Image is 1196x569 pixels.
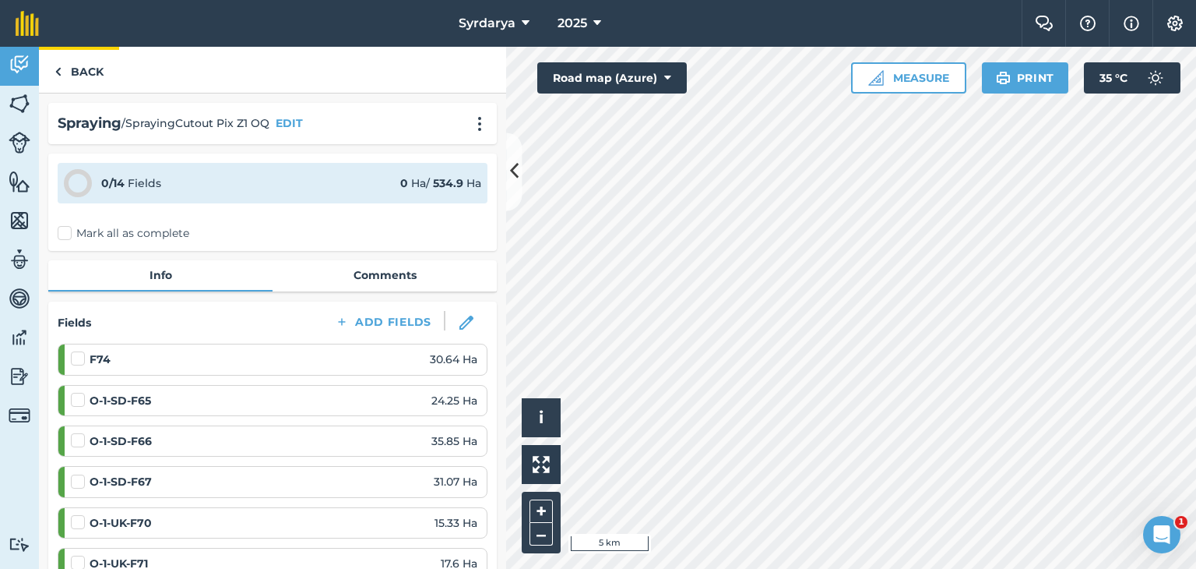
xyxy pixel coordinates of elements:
[868,70,884,86] img: Ruler icon
[529,523,553,546] button: –
[90,514,152,532] strong: O-1-UK-F70
[1143,516,1180,553] iframe: Intercom live chat
[996,69,1011,87] img: svg+xml;base64,PHN2ZyB4bWxucz0iaHR0cDovL3d3dy53My5vcmcvMjAwMC9zdmciIHdpZHRoPSIxOSIgaGVpZ2h0PSIyNC...
[433,176,463,190] strong: 534.9
[9,170,30,193] img: svg+xml;base64,PHN2ZyB4bWxucz0iaHR0cDovL3d3dy53My5vcmcvMjAwMC9zdmciIHdpZHRoPSI1NiIgaGVpZ2h0PSI2MC...
[539,408,543,427] span: i
[9,209,30,232] img: svg+xml;base64,PHN2ZyB4bWxucz0iaHR0cDovL3d3dy53My5vcmcvMjAwMC9zdmciIHdpZHRoPSI1NiIgaGVpZ2h0PSI2MC...
[1140,62,1171,94] img: svg+xml;base64,PD94bWwgdmVyc2lvbj0iMS4wIiBlbmNvZGluZz0idXRmLTgiPz4KPCEtLSBHZW5lcmF0b3I6IEFkb2JlIE...
[459,316,473,330] img: svg+xml;base64,PHN2ZyB3aWR0aD0iMTgiIGhlaWdodD0iMTgiIHZpZXdCb3g9IjAgMCAxOCAxOCIgZmlsbD0ibm9uZSIgeG...
[851,62,966,94] button: Measure
[522,398,561,437] button: i
[982,62,1069,94] button: Print
[9,92,30,115] img: svg+xml;base64,PHN2ZyB4bWxucz0iaHR0cDovL3d3dy53My5vcmcvMjAwMC9zdmciIHdpZHRoPSI1NiIgaGVpZ2h0PSI2MC...
[431,433,477,450] span: 35.85 Ha
[533,456,550,473] img: Four arrows, one pointing top left, one top right, one bottom right and the last bottom left
[470,116,489,132] img: svg+xml;base64,PHN2ZyB4bWxucz0iaHR0cDovL3d3dy53My5vcmcvMjAwMC9zdmciIHdpZHRoPSIyMCIgaGVpZ2h0PSIyNC...
[58,314,91,331] h4: Fields
[9,537,30,552] img: svg+xml;base64,PD94bWwgdmVyc2lvbj0iMS4wIiBlbmNvZGluZz0idXRmLTgiPz4KPCEtLSBHZW5lcmF0b3I6IEFkb2JlIE...
[1175,516,1187,528] span: 1
[90,392,151,409] strong: O-1-SD-F65
[529,500,553,523] button: +
[430,351,477,368] span: 30.64 Ha
[1035,16,1054,31] img: Two speech bubbles overlapping with the left bubble in the forefront
[58,225,189,242] label: Mark all as complete
[434,514,477,532] span: 15.33 Ha
[1124,14,1139,33] img: svg+xml;base64,PHN2ZyB4bWxucz0iaHR0cDovL3d3dy53My5vcmcvMjAwMC9zdmciIHdpZHRoPSIxNyIgaGVpZ2h0PSIxNy...
[400,176,408,190] strong: 0
[9,326,30,349] img: svg+xml;base64,PD94bWwgdmVyc2lvbj0iMS4wIiBlbmNvZGluZz0idXRmLTgiPz4KPCEtLSBHZW5lcmF0b3I6IEFkb2JlIE...
[1078,16,1097,31] img: A question mark icon
[9,132,30,154] img: svg+xml;base64,PD94bWwgdmVyc2lvbj0iMS4wIiBlbmNvZGluZz0idXRmLTgiPz4KPCEtLSBHZW5lcmF0b3I6IEFkb2JlIE...
[273,260,497,290] a: Comments
[9,287,30,310] img: svg+xml;base64,PD94bWwgdmVyc2lvbj0iMS4wIiBlbmNvZGluZz0idXRmLTgiPz4KPCEtLSBHZW5lcmF0b3I6IEFkb2JlIE...
[459,14,515,33] span: Syrdarya
[322,311,444,333] button: Add Fields
[90,433,152,450] strong: O-1-SD-F66
[9,53,30,76] img: svg+xml;base64,PD94bWwgdmVyc2lvbj0iMS4wIiBlbmNvZGluZz0idXRmLTgiPz4KPCEtLSBHZW5lcmF0b3I6IEFkb2JlIE...
[434,473,477,490] span: 31.07 Ha
[101,175,161,192] div: Fields
[9,405,30,426] img: svg+xml;base64,PD94bWwgdmVyc2lvbj0iMS4wIiBlbmNvZGluZz0idXRmLTgiPz4KPCEtLSBHZW5lcmF0b3I6IEFkb2JlIE...
[537,62,687,94] button: Road map (Azure)
[1084,62,1180,94] button: 35 °C
[39,47,119,93] a: Back
[58,112,121,135] h2: Spraying
[558,14,587,33] span: 2025
[9,248,30,271] img: svg+xml;base64,PD94bWwgdmVyc2lvbj0iMS4wIiBlbmNvZGluZz0idXRmLTgiPz4KPCEtLSBHZW5lcmF0b3I6IEFkb2JlIE...
[276,115,303,132] button: EDIT
[55,62,62,81] img: svg+xml;base64,PHN2ZyB4bWxucz0iaHR0cDovL3d3dy53My5vcmcvMjAwMC9zdmciIHdpZHRoPSI5IiBoZWlnaHQ9IjI0Ii...
[48,260,273,290] a: Info
[1166,16,1184,31] img: A cog icon
[90,473,152,490] strong: O-1-SD-F67
[101,176,125,190] strong: 0 / 14
[400,175,481,192] div: Ha / Ha
[90,351,111,368] strong: F74
[1099,62,1127,94] span: 35 ° C
[431,392,477,409] span: 24.25 Ha
[121,115,269,132] span: / SprayingCutout Pix Z1 OQ
[9,365,30,388] img: svg+xml;base64,PD94bWwgdmVyc2lvbj0iMS4wIiBlbmNvZGluZz0idXRmLTgiPz4KPCEtLSBHZW5lcmF0b3I6IEFkb2JlIE...
[16,11,39,36] img: fieldmargin Logo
